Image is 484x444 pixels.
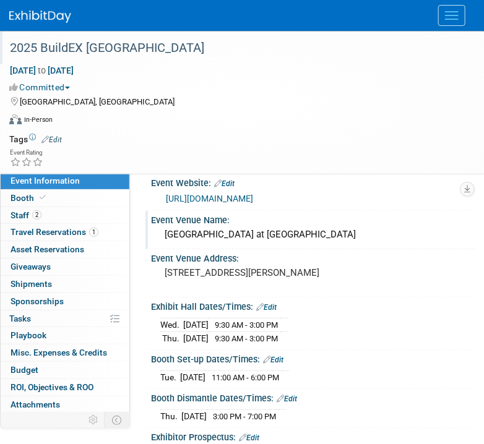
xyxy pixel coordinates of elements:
div: Booth Dismantle Dates/Times: [151,389,475,405]
img: Format-Inperson.png [9,114,22,124]
span: 2 [32,210,41,220]
i: Booth reservation complete [40,194,46,201]
span: 9:30 AM - 3:00 PM [215,320,278,330]
a: Budget [1,362,129,378]
button: Menu [438,5,465,26]
td: Tags [9,133,62,145]
div: Booth Set-up Dates/Times: [151,350,475,366]
td: Tue. [160,371,180,384]
a: Edit [41,135,62,144]
td: Thu. [160,410,181,423]
div: Event Venue Address: [151,249,475,265]
span: Shipments [11,279,52,289]
a: Staff2 [1,207,129,224]
a: Tasks [1,310,129,327]
div: Exhibit Hall Dates/Times: [151,297,475,314]
td: [DATE] [180,371,205,384]
td: Personalize Event Tab Strip [83,412,105,428]
span: Tasks [9,314,31,323]
span: [DATE] [DATE] [9,65,74,76]
div: Event Venue Name: [151,211,475,226]
span: Staff [11,210,41,220]
span: to [36,66,48,75]
a: Event Information [1,173,129,189]
a: ROI, Objectives & ROO [1,379,129,396]
span: Travel Reservations [11,227,98,237]
a: Edit [239,433,259,442]
td: Toggle Event Tabs [105,412,130,428]
td: Thu. [160,332,183,345]
a: Booth [1,190,129,207]
td: Wed. [160,318,183,332]
span: 9:30 AM - 3:00 PM [215,334,278,343]
a: Misc. Expenses & Credits [1,344,129,361]
a: Attachments [1,396,129,413]
span: ROI, Objectives & ROO [11,382,93,392]
div: Exhibitor Prospectus: [151,428,475,444]
div: Event Rating [10,150,43,156]
div: Event Website: [151,174,475,190]
a: Shipments [1,276,129,292]
span: 3:00 PM - 7:00 PM [213,412,276,421]
a: Edit [277,395,297,403]
td: [DATE] [183,332,209,345]
span: Attachments [11,399,60,409]
div: Event Format [9,113,469,131]
span: Sponsorships [11,296,64,306]
a: [URL][DOMAIN_NAME] [166,194,253,203]
td: [DATE] [181,410,207,423]
a: Travel Reservations1 [1,224,129,241]
div: In-Person [24,115,53,124]
span: Booth [11,193,48,203]
td: [DATE] [183,318,209,332]
a: Edit [256,303,277,312]
pre: [STREET_ADDRESS][PERSON_NAME] [165,267,461,278]
span: 11:00 AM - 6:00 PM [212,373,279,382]
a: Sponsorships [1,293,129,310]
span: Asset Reservations [11,244,84,254]
a: Giveaways [1,258,129,275]
img: ExhibitDay [9,11,71,23]
span: Playbook [11,330,46,340]
a: Edit [214,179,235,188]
span: Giveaways [11,262,51,271]
a: Asset Reservations [1,241,129,258]
span: Budget [11,365,38,375]
a: Edit [263,356,283,364]
a: Playbook [1,327,129,344]
div: 2025 BuildEX [GEOGRAPHIC_DATA] [6,37,459,59]
span: Misc. Expenses & Credits [11,348,107,357]
span: Event Information [11,176,80,186]
span: 1 [89,228,98,237]
button: Committed [9,81,75,93]
div: [GEOGRAPHIC_DATA] at [GEOGRAPHIC_DATA] [160,225,465,244]
span: [GEOGRAPHIC_DATA], [GEOGRAPHIC_DATA] [20,97,175,106]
